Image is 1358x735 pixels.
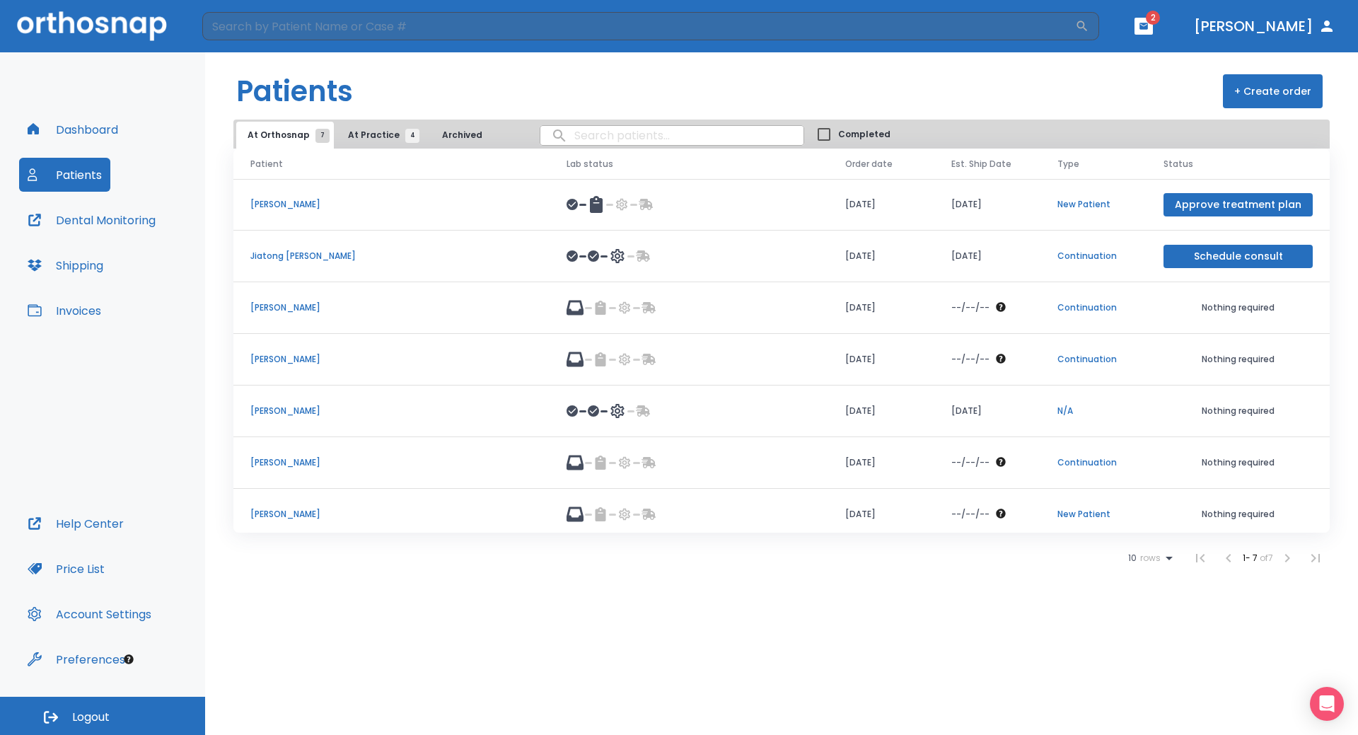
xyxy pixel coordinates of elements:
p: [PERSON_NAME] [250,405,533,417]
span: 4 [405,129,419,143]
button: Help Center [19,507,132,540]
h1: Patients [236,70,353,112]
button: [PERSON_NAME] [1188,13,1341,39]
div: The date will be available after approving treatment plan [951,353,1023,366]
p: Nothing required [1163,301,1313,314]
p: [PERSON_NAME] [250,301,533,314]
p: [PERSON_NAME] [250,456,533,469]
span: 7 [315,129,330,143]
p: [PERSON_NAME] [250,353,533,366]
p: Nothing required [1163,353,1313,366]
span: 2 [1146,11,1160,25]
button: Dental Monitoring [19,203,164,237]
div: The date will be available after approving treatment plan [951,508,1023,521]
p: --/--/-- [951,353,990,366]
button: Approve treatment plan [1163,193,1313,216]
td: [DATE] [828,386,934,437]
td: [DATE] [828,179,934,231]
span: Lab status [567,158,613,170]
button: Schedule consult [1163,245,1313,268]
td: [DATE] [828,334,934,386]
p: N/A [1057,405,1130,417]
span: Completed [838,128,890,141]
div: The date will be available after approving treatment plan [951,456,1023,469]
div: Tooltip anchor [122,653,135,666]
span: of 7 [1260,552,1273,564]
span: Order date [845,158,893,170]
td: [DATE] [828,231,934,282]
p: New Patient [1057,198,1130,211]
div: The date will be available after approving treatment plan [951,301,1023,314]
p: Nothing required [1163,456,1313,469]
td: [DATE] [828,489,934,540]
p: --/--/-- [951,508,990,521]
p: Continuation [1057,353,1130,366]
span: Patient [250,158,283,170]
p: [PERSON_NAME] [250,198,533,211]
p: Nothing required [1163,405,1313,417]
p: New Patient [1057,508,1130,521]
span: Status [1163,158,1193,170]
td: [DATE] [934,386,1040,437]
button: Archived [426,122,497,149]
input: search [540,122,803,149]
p: --/--/-- [951,456,990,469]
button: Shipping [19,248,112,282]
td: [DATE] [828,437,934,489]
p: Continuation [1057,250,1130,262]
span: Type [1057,158,1079,170]
p: Continuation [1057,456,1130,469]
td: [DATE] [934,179,1040,231]
button: Patients [19,158,110,192]
span: Est. Ship Date [951,158,1011,170]
button: Dashboard [19,112,127,146]
p: [PERSON_NAME] [250,508,533,521]
span: 1 - 7 [1243,552,1260,564]
input: Search by Patient Name or Case # [202,12,1075,40]
div: tabs [236,122,500,149]
p: Jiatong [PERSON_NAME] [250,250,533,262]
td: [DATE] [934,231,1040,282]
span: At Orthosnap [248,129,323,141]
p: --/--/-- [951,301,990,314]
button: Price List [19,552,113,586]
span: Logout [72,710,110,725]
button: Invoices [19,294,110,328]
p: Nothing required [1163,508,1313,521]
p: Continuation [1057,301,1130,314]
img: Orthosnap [17,11,167,40]
td: [DATE] [828,282,934,334]
span: At Practice [348,129,412,141]
div: Open Intercom Messenger [1310,687,1344,721]
span: rows [1137,553,1161,563]
button: Preferences [19,642,134,676]
button: Account Settings [19,597,160,631]
button: + Create order [1223,74,1323,108]
span: 10 [1128,553,1137,563]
